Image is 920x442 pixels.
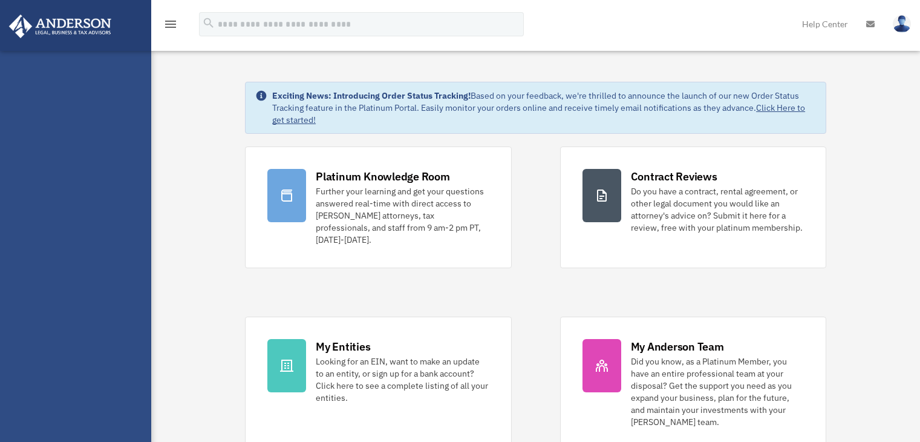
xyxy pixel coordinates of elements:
[316,185,489,246] div: Further your learning and get your questions answered real-time with direct access to [PERSON_NAM...
[631,169,717,184] div: Contract Reviews
[631,185,804,234] div: Do you have a contract, rental agreement, or other legal document you would like an attorney's ad...
[316,169,450,184] div: Platinum Knowledge Room
[245,147,511,268] a: Platinum Knowledge Room Further your learning and get your questions answered real-time with dire...
[272,90,816,126] div: Based on your feedback, we're thrilled to announce the launch of our new Order Status Tracking fe...
[272,102,805,125] a: Click Here to get started!
[272,90,471,101] strong: Exciting News: Introducing Order Status Tracking!
[5,15,115,38] img: Anderson Advisors Platinum Portal
[316,355,489,404] div: Looking for an EIN, want to make an update to an entity, or sign up for a bank account? Click her...
[163,21,178,31] a: menu
[163,17,178,31] i: menu
[631,339,724,354] div: My Anderson Team
[893,15,911,33] img: User Pic
[560,147,826,268] a: Contract Reviews Do you have a contract, rental agreement, or other legal document you would like...
[202,16,215,30] i: search
[316,339,370,354] div: My Entities
[631,355,804,428] div: Did you know, as a Platinum Member, you have an entire professional team at your disposal? Get th...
